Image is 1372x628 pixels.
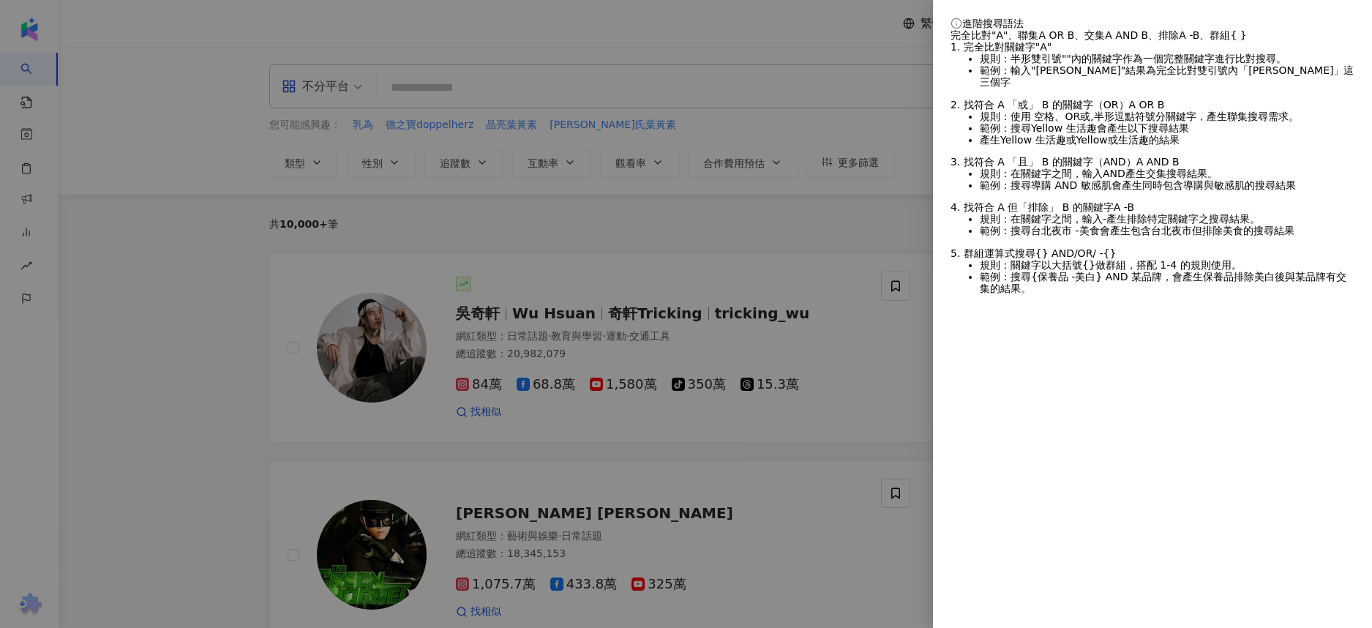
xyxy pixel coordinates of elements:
span: Yellow [1076,134,1108,146]
span: 敏感肌 [1214,179,1245,191]
li: 範例：搜尋 會產生包含 但排除 的搜尋結果 [980,225,1354,236]
span: Yellow 生活趣 [1031,122,1097,134]
span: 台北夜市 -美食 [1031,225,1100,236]
span: "A" [1035,41,1052,53]
li: 規則：半形雙引號 內的關鍵字作為一個完整關鍵字進行比對搜尋。 [980,53,1354,64]
span: AND [1103,168,1125,179]
li: 產生 或 或 的結果 [980,134,1354,146]
span: A OR B [1038,29,1074,41]
span: "[PERSON_NAME]" [1031,64,1125,76]
span: A AND B [1136,156,1180,168]
div: 5. 群組運算式搜尋 [951,247,1354,259]
span: A OR B [1129,99,1165,111]
li: 範例：輸入 結果為完全比對雙引號內「[PERSON_NAME]」這三個字 [980,64,1354,88]
span: 美白 [1254,271,1275,283]
span: 美食 [1223,225,1243,236]
span: {} AND/OR/ -{} [1035,247,1117,259]
span: {保養品 -美白} AND 某品牌 [1031,271,1162,283]
div: 進階搜尋語法 [951,18,1354,29]
span: "A" [991,29,1008,41]
li: 規則：關鍵字以大括號 做群組，搭配 1-4 的規則使用。 [980,259,1354,271]
li: 範例：搜尋 會產生以下搜尋結果 [980,122,1354,134]
span: Yellow 生活趣 [1000,134,1066,146]
li: 規則：在關鍵字之間，輸入 產生交集搜尋結果。 [980,168,1354,179]
span: 導購 [1183,179,1204,191]
span: {} [1082,259,1095,271]
span: 保養品 [1203,271,1234,283]
li: 規則：在關鍵字之間，輸入 產生排除特定關鍵字之搜尋結果。 [980,213,1354,225]
span: A -B [1114,201,1134,213]
span: 台北夜市 [1151,225,1192,236]
span: 導購 AND 敏感肌 [1031,179,1112,191]
span: 生活趣 [1118,134,1149,146]
span: , [1090,111,1093,122]
div: 3. 找符合 A 「且」 B 的關鍵字（AND） [951,156,1354,168]
span: OR [1065,111,1080,122]
div: 2. 找符合 A 「或」 B 的關鍵字（OR） [951,99,1354,111]
span: "" [1062,53,1071,64]
li: 規則：使用 空格、 或 半形逗點符號分關鍵字，產生聯集搜尋需求。 [980,111,1354,122]
span: { } [1230,29,1246,41]
li: 範例：搜尋 會產生同時包含 與 的搜尋結果 [980,179,1354,191]
span: - [1103,213,1106,225]
span: 某品牌 [1295,271,1326,283]
span: A -B [1179,29,1199,41]
span: A AND B [1105,29,1148,41]
div: 1. 完全比對關鍵字 [951,41,1354,53]
li: 範例：搜尋 ，會產生 排除 後與 有交集的結果。 [980,271,1354,294]
div: 完全比對 、聯集 、交集 、排除 、群組 [951,29,1354,41]
div: 4. 找符合 A 但「排除」 B 的關鍵字 [951,201,1354,213]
